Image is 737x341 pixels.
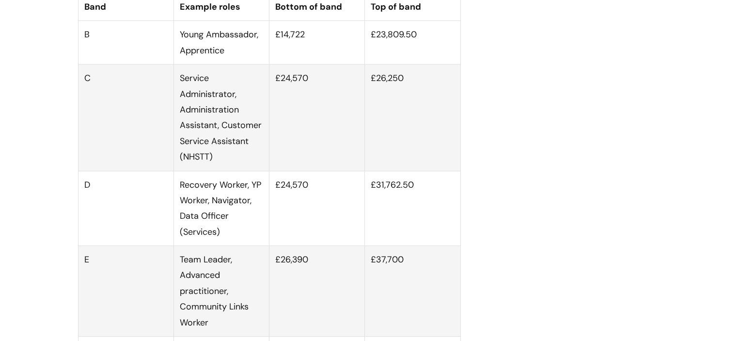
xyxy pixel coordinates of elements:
[365,65,460,171] td: £26,250
[173,171,269,246] td: Recovery Worker, YP Worker, Navigator, Data Officer (Services)
[269,171,365,246] td: £24,570
[269,65,365,171] td: £24,570
[365,171,460,246] td: £31,762.50
[269,246,365,337] td: £26,390
[78,246,173,337] td: E
[269,21,365,65] td: £14,722
[365,246,460,337] td: £37,700
[78,171,173,246] td: D
[173,21,269,65] td: Young Ambassador, Apprentice
[78,65,173,171] td: C
[173,246,269,337] td: Team Leader, Advanced practitioner, Community Links Worker
[365,21,460,65] td: £23,809.50
[173,65,269,171] td: Service Administrator, Administration Assistant, Customer Service Assistant (NHSTT)
[78,21,173,65] td: B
